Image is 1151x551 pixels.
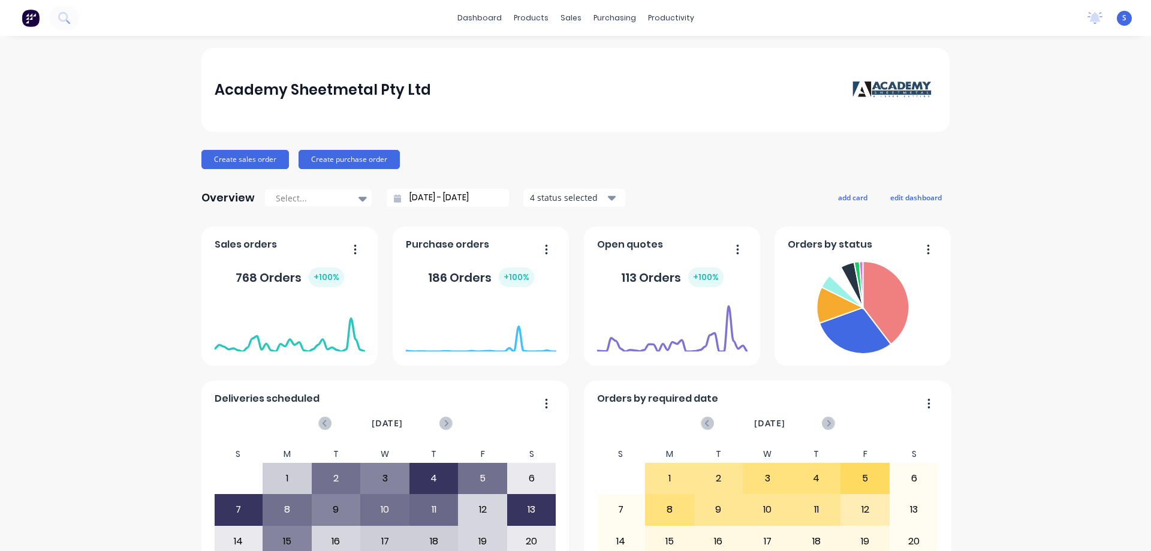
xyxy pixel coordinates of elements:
div: 2 [312,463,360,493]
div: 5 [459,463,507,493]
div: T [409,445,459,463]
div: S [507,445,556,463]
span: [DATE] [754,417,785,430]
div: products [508,9,555,27]
div: 9 [312,495,360,525]
div: 10 [361,495,409,525]
div: 1 [646,463,694,493]
div: Academy Sheetmetal Pty Ltd [215,78,431,102]
img: Factory [22,9,40,27]
div: S [596,445,646,463]
div: T [694,445,743,463]
button: Create purchase order [299,150,400,169]
button: Create sales order [201,150,289,169]
div: S [214,445,263,463]
span: S [1122,13,1126,23]
div: 13 [890,495,938,525]
div: 6 [890,463,938,493]
span: [DATE] [372,417,403,430]
div: W [360,445,409,463]
div: T [312,445,361,463]
div: W [743,445,792,463]
div: 768 Orders [236,267,344,287]
div: 8 [646,495,694,525]
div: 6 [508,463,556,493]
div: 8 [263,495,311,525]
div: M [645,445,694,463]
div: 7 [597,495,645,525]
span: Orders by status [788,237,872,252]
div: 11 [410,495,458,525]
div: + 100 % [309,267,344,287]
div: 12 [459,495,507,525]
div: + 100 % [688,267,724,287]
button: 4 status selected [523,189,625,207]
div: 4 status selected [530,191,605,204]
div: 13 [508,495,556,525]
div: 1 [263,463,311,493]
a: dashboard [451,9,508,27]
span: Orders by required date [597,392,718,406]
img: Academy Sheetmetal Pty Ltd [852,81,936,99]
span: Open quotes [597,237,663,252]
div: productivity [642,9,700,27]
div: S [890,445,939,463]
div: 186 Orders [428,267,534,287]
div: 10 [743,495,791,525]
div: F [840,445,890,463]
div: 3 [743,463,791,493]
div: 4 [793,463,840,493]
div: 2 [695,463,743,493]
div: T [792,445,841,463]
div: F [458,445,507,463]
span: Sales orders [215,237,277,252]
div: 7 [215,495,263,525]
div: M [263,445,312,463]
div: 4 [410,463,458,493]
div: 9 [695,495,743,525]
div: 3 [361,463,409,493]
button: add card [830,189,875,205]
div: 12 [841,495,889,525]
button: edit dashboard [882,189,950,205]
div: sales [555,9,587,27]
span: Purchase orders [406,237,489,252]
div: purchasing [587,9,642,27]
div: Overview [201,186,255,210]
div: 5 [841,463,889,493]
div: 11 [793,495,840,525]
div: 113 Orders [621,267,724,287]
div: + 100 % [499,267,534,287]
